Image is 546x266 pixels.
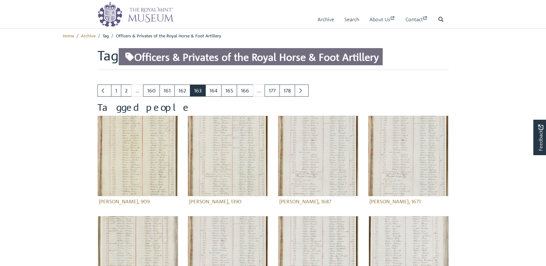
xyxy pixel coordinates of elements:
[188,116,268,196] img: Walker, Thomas, 1390
[81,33,96,38] a: Archive
[97,116,178,206] a: Walker, James, 909 [PERSON_NAME], 909
[97,2,173,27] img: logo_wide.png
[97,47,449,70] h1: Tag
[205,85,222,97] a: Goto page 164
[190,85,206,97] span: Goto page 163
[279,85,295,97] a: Goto page 178
[221,85,237,97] a: Goto page 165
[116,33,221,38] span: Officers & Privates of the Royal Horse & Foot Artillery
[188,116,268,206] a: Walker, Thomas, 1390 [PERSON_NAME], 1390
[121,85,132,97] a: Goto page 2
[237,85,253,97] a: Goto page 166
[103,33,109,38] span: Tag
[160,85,175,97] a: Goto page 161
[63,33,74,38] a: Home
[368,116,449,196] img: Walkins, George, 1671
[97,116,178,196] img: Walker, James, 909
[533,120,546,155] a: Would you like to provide feedback?
[344,10,359,28] a: Search
[537,125,544,151] span: Feedback
[111,85,121,97] a: Goto page 1
[119,48,383,66] span: Officers & Privates of the Royal Horse & Foot Artillery
[265,85,280,97] a: Goto page 177
[368,116,449,206] a: Walkins, George, 1671 [PERSON_NAME], 1671
[143,85,160,97] a: Goto page 160
[97,85,449,97] nav: pagination
[317,10,334,28] a: Archive
[97,102,449,113] h2: Tagged people
[97,85,111,97] a: Previous page
[405,10,428,28] a: Contact
[174,85,190,97] a: Goto page 162
[369,10,395,28] a: About Us
[295,85,309,97] a: Next page
[278,116,359,206] a: Walker, Thomas, 1687 [PERSON_NAME], 1687
[278,116,359,196] img: Walker, Thomas, 1687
